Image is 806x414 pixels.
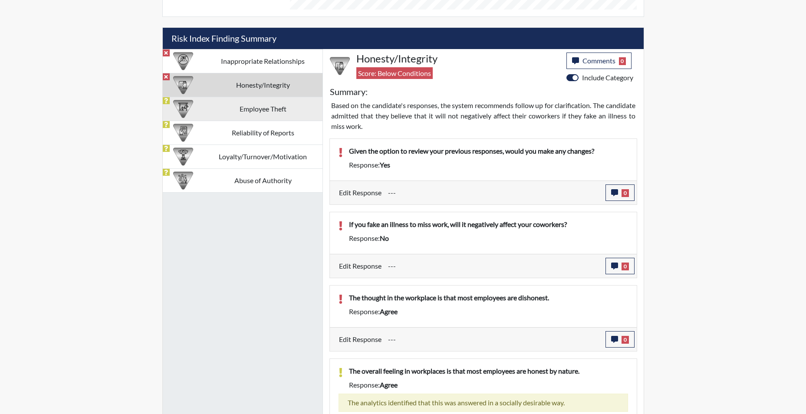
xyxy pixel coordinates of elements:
img: CATEGORY%20ICON-17.40ef8247.png [173,147,193,167]
span: agree [380,307,398,315]
div: Response: [342,160,635,170]
img: CATEGORY%20ICON-11.a5f294f4.png [173,75,193,95]
span: 0 [622,189,629,197]
p: The overall feeling in workplaces is that most employees are honest by nature. [349,366,628,376]
button: 0 [605,258,635,274]
label: Edit Response [339,258,382,274]
img: CATEGORY%20ICON-14.139f8ef7.png [173,51,193,71]
span: agree [380,381,398,389]
td: Reliability of Reports [204,121,322,145]
span: 0 [619,57,626,65]
span: 0 [622,263,629,270]
button: 0 [605,184,635,201]
span: 0 [622,336,629,344]
p: The thought in the workplace is that most employees are dishonest. [349,292,628,303]
p: Based on the candidate's responses, the system recommends follow up for clarification. The candid... [331,100,635,131]
div: Update the test taker's response, the change might impact the score [382,331,605,348]
h5: Summary: [330,86,368,97]
div: Update the test taker's response, the change might impact the score [382,258,605,274]
div: Response: [342,233,635,243]
td: Abuse of Authority [204,168,322,192]
button: Comments0 [566,53,632,69]
div: The analytics identified that this was answered in a socially desirable way. [339,394,628,412]
td: Honesty/Integrity [204,73,322,97]
h4: Honesty/Integrity [356,53,560,65]
div: Response: [342,380,635,390]
label: Edit Response [339,184,382,201]
p: If you fake an illness to miss work, will it negatively affect your coworkers? [349,219,628,230]
span: Score: Below Conditions [356,67,433,79]
span: Comments [582,56,615,65]
img: CATEGORY%20ICON-20.4a32fe39.png [173,123,193,143]
p: Given the option to review your previous responses, would you make any changes? [349,146,628,156]
td: Employee Theft [204,97,322,121]
div: Response: [342,306,635,317]
img: CATEGORY%20ICON-11.a5f294f4.png [330,56,350,76]
div: Update the test taker's response, the change might impact the score [382,184,605,201]
img: CATEGORY%20ICON-07.58b65e52.png [173,99,193,119]
label: Edit Response [339,331,382,348]
td: Loyalty/Turnover/Motivation [204,145,322,168]
img: CATEGORY%20ICON-01.94e51fac.png [173,171,193,191]
h5: Risk Index Finding Summary [163,28,644,49]
span: no [380,234,389,242]
label: Include Category [582,72,633,83]
td: Inappropriate Relationships [204,49,322,73]
button: 0 [605,331,635,348]
span: yes [380,161,390,169]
